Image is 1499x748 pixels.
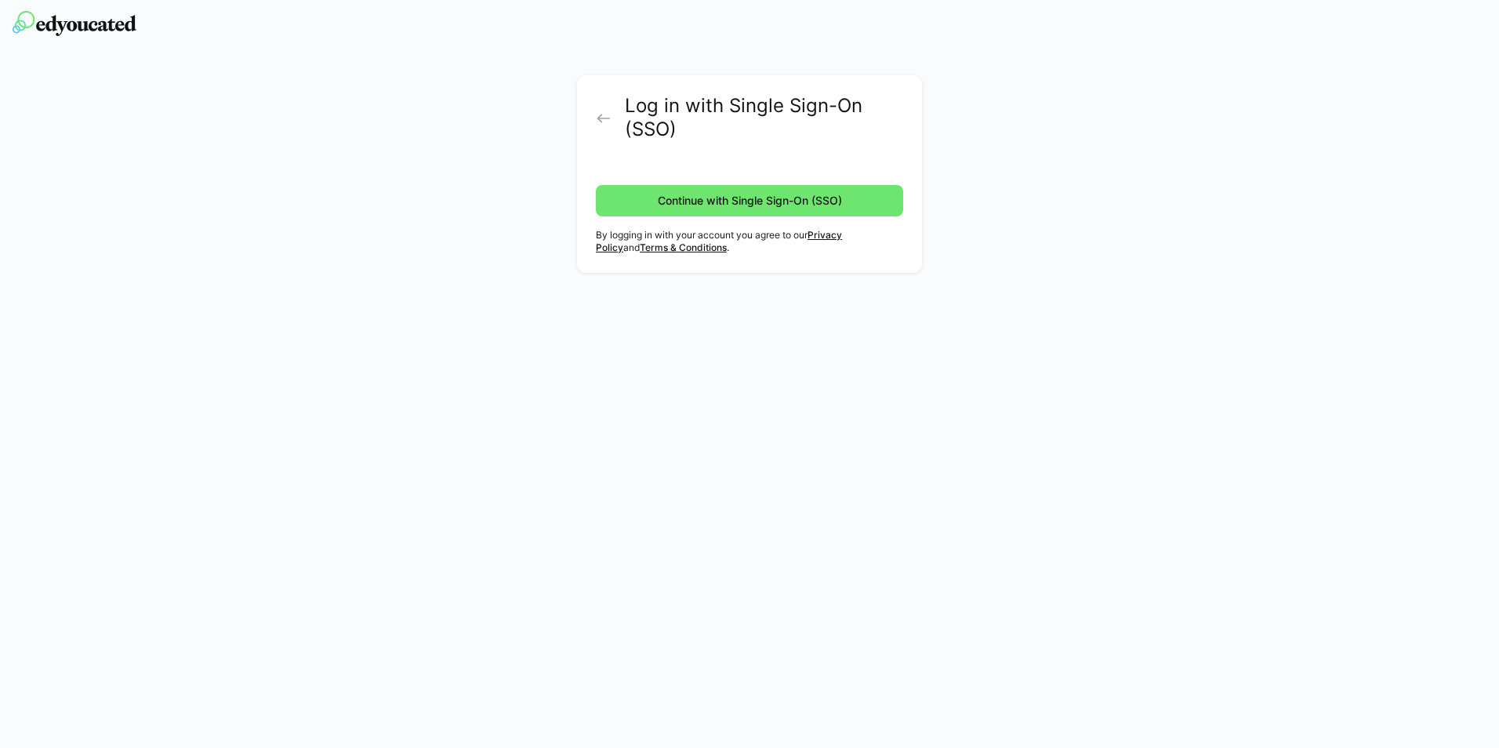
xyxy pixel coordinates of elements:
[13,11,136,36] img: edyoucated
[596,229,842,253] a: Privacy Policy
[625,94,903,141] h2: Log in with Single Sign-On (SSO)
[655,193,844,209] span: Continue with Single Sign-On (SSO)
[640,241,727,253] a: Terms & Conditions
[596,185,903,216] button: Continue with Single Sign-On (SSO)
[596,229,903,254] p: By logging in with your account you agree to our and .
